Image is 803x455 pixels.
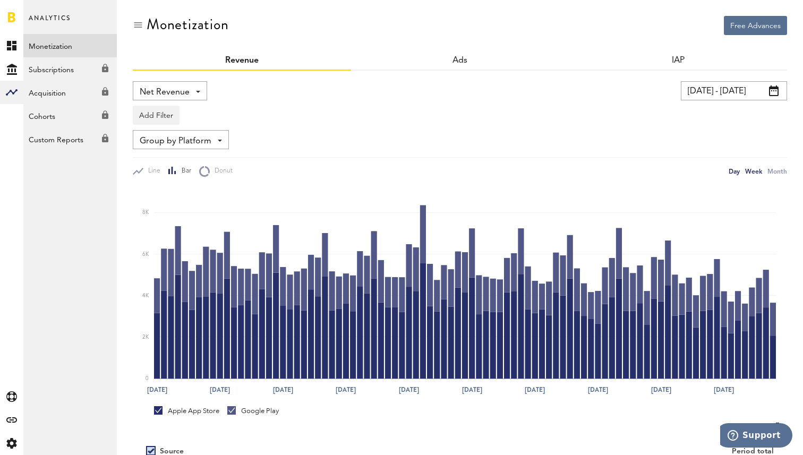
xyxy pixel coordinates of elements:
[142,252,149,257] text: 6K
[23,34,117,57] a: Monetization
[142,293,149,298] text: 4K
[225,56,259,65] a: Revenue
[729,166,740,177] div: Day
[142,210,149,216] text: 8K
[210,167,233,176] span: Donut
[771,420,784,433] img: Export
[273,385,293,394] text: [DATE]
[745,166,762,177] div: Week
[23,104,117,127] a: Cohorts
[147,385,167,394] text: [DATE]
[588,385,608,394] text: [DATE]
[724,16,787,35] button: Free Advances
[399,385,419,394] text: [DATE]
[147,16,229,33] div: Monetization
[154,406,219,416] div: Apple App Store
[140,83,190,101] span: Net Revenue
[720,423,792,450] iframe: Opens a widget where you can find more information
[29,12,71,34] span: Analytics
[336,385,356,394] text: [DATE]
[143,167,160,176] span: Line
[23,127,117,151] a: Custom Reports
[146,376,149,381] text: 0
[749,420,787,434] button: Export
[210,385,230,394] text: [DATE]
[177,167,191,176] span: Bar
[23,57,117,81] a: Subscriptions
[140,132,211,150] span: Group by Platform
[142,334,149,340] text: 2K
[714,385,734,394] text: [DATE]
[227,406,279,416] div: Google Play
[651,385,671,394] text: [DATE]
[23,81,117,104] a: Acquisition
[133,106,180,125] button: Add Filter
[672,56,685,65] a: IAP
[767,166,787,177] div: Month
[462,385,482,394] text: [DATE]
[452,56,467,65] a: Ads
[525,385,545,394] text: [DATE]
